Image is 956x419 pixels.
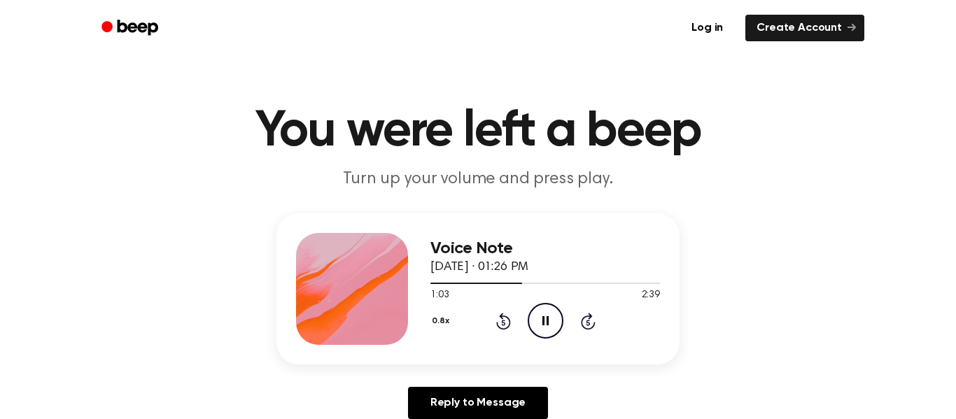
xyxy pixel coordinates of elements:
a: Reply to Message [408,387,548,419]
a: Beep [92,15,171,42]
span: 1:03 [430,288,449,303]
a: Create Account [745,15,864,41]
a: Log in [677,12,737,44]
span: 2:39 [642,288,660,303]
h1: You were left a beep [120,106,836,157]
span: [DATE] · 01:26 PM [430,261,528,274]
p: Turn up your volume and press play. [209,168,747,191]
h3: Voice Note [430,239,660,258]
button: 0.8x [430,309,454,333]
